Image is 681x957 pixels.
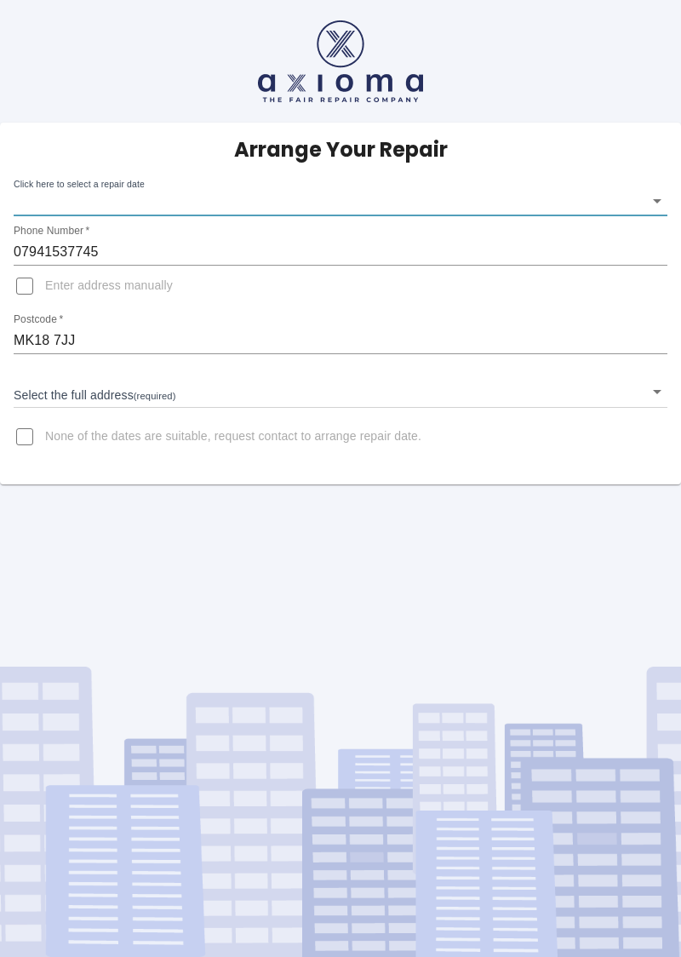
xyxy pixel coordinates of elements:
[14,224,89,238] label: Phone Number
[258,20,423,102] img: axioma
[45,278,173,295] span: Enter address manually
[14,178,145,191] label: Click here to select a repair date
[45,428,421,445] span: None of the dates are suitable, request contact to arrange repair date.
[14,312,63,327] label: Postcode
[234,136,448,163] h5: Arrange Your Repair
